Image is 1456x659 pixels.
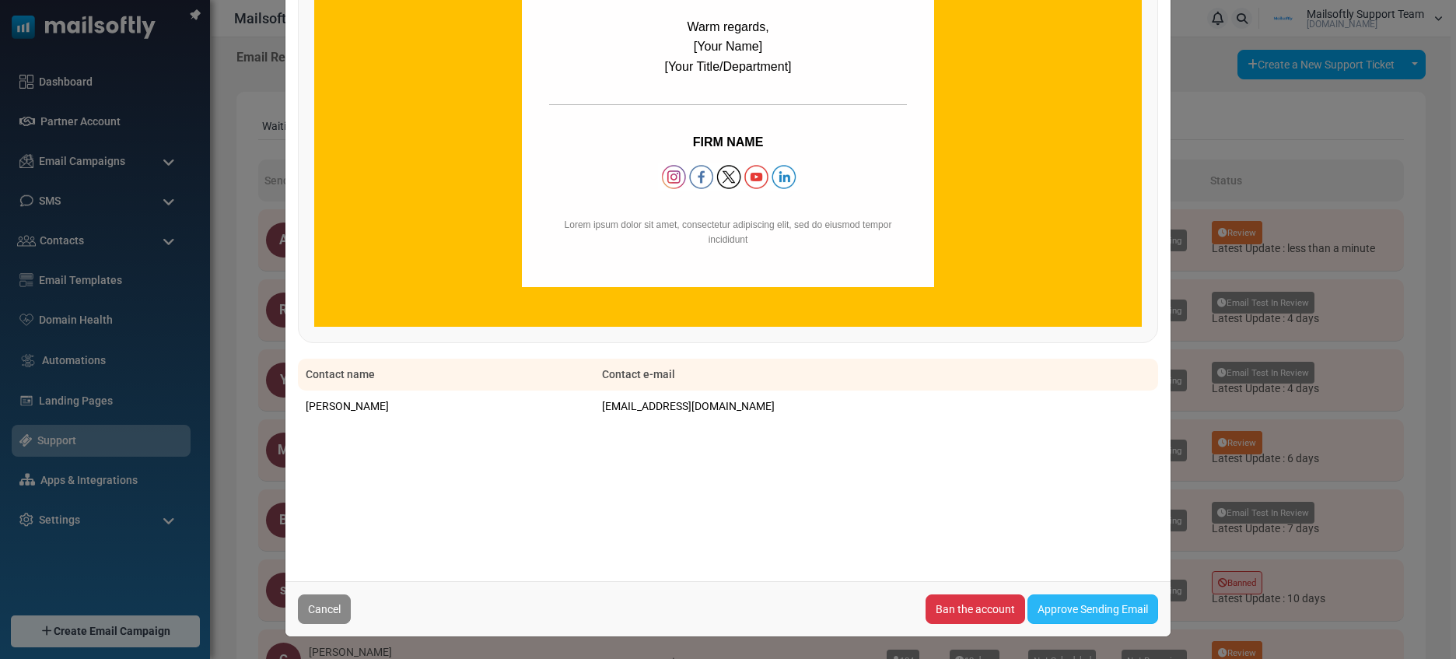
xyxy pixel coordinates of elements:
a: Ban the account [926,594,1025,624]
th: Contact e-mail [594,359,1158,391]
button: Cancel [298,594,351,624]
p: [Your Title/Department] [561,57,895,77]
p: Warm regards, [561,17,895,37]
p: Lorem ipsum dolor sit amet, consectetur adipiscing elit, sed do eiusmod tempor incididunt [561,218,895,247]
a: Approve Sending Email [1027,594,1158,624]
td: [PERSON_NAME] [298,391,594,422]
th: Contact name [298,359,594,391]
strong: FIRM NAME [693,135,764,149]
td: [EMAIL_ADDRESS][DOMAIN_NAME] [594,391,1158,422]
table: divider [549,104,907,105]
p: [Your Name] [561,37,895,57]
